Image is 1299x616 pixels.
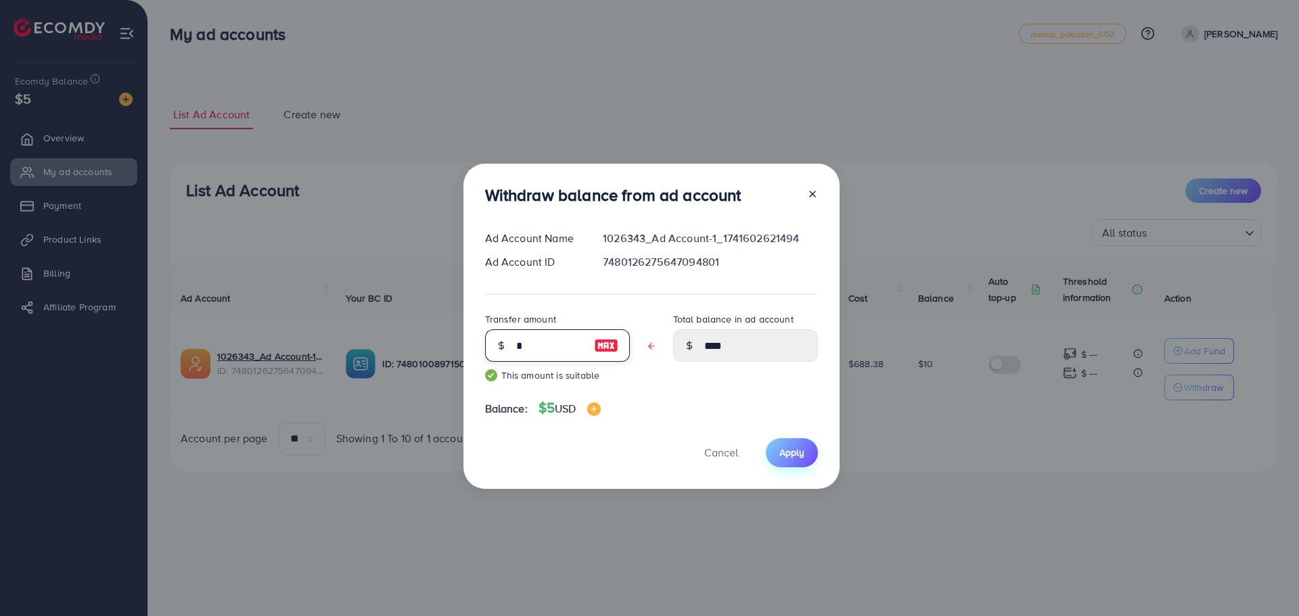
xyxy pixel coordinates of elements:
[485,369,497,381] img: guide
[766,438,818,467] button: Apply
[539,400,601,417] h4: $5
[555,401,576,416] span: USD
[592,231,828,246] div: 1026343_Ad Account-1_1741602621494
[779,446,804,459] span: Apply
[673,312,794,326] label: Total balance in ad account
[485,369,630,382] small: This amount is suitable
[594,337,618,354] img: image
[485,401,528,417] span: Balance:
[1241,555,1289,606] iframe: Chat
[587,402,601,416] img: image
[474,254,593,270] div: Ad Account ID
[485,312,556,326] label: Transfer amount
[485,185,742,205] h3: Withdraw balance from ad account
[592,254,828,270] div: 7480126275647094801
[474,231,593,246] div: Ad Account Name
[704,445,738,460] span: Cancel
[687,438,755,467] button: Cancel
